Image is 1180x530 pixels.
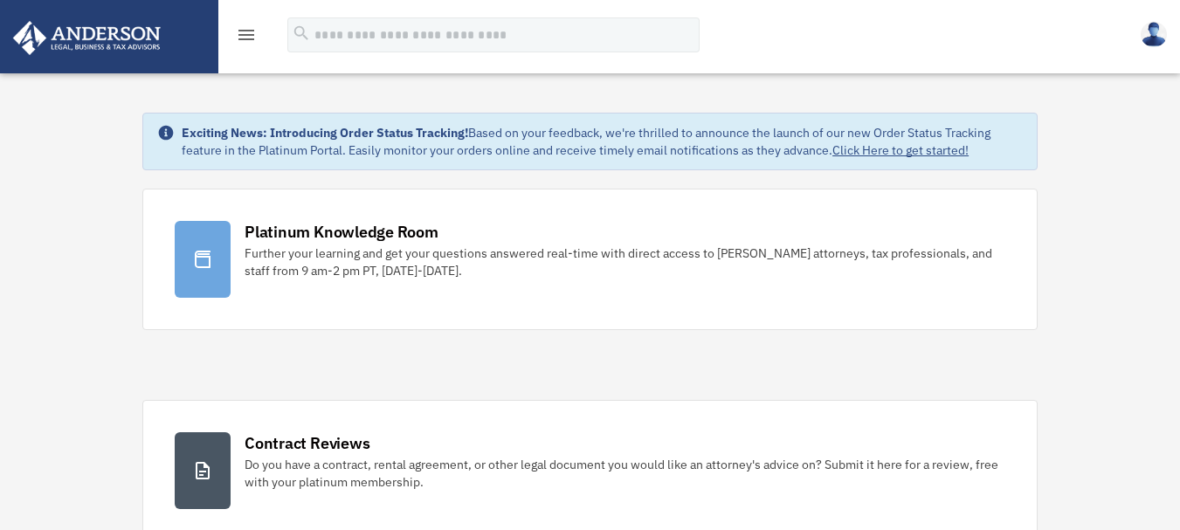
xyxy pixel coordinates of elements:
[182,124,1023,159] div: Based on your feedback, we're thrilled to announce the launch of our new Order Status Tracking fe...
[245,456,1005,491] div: Do you have a contract, rental agreement, or other legal document you would like an attorney's ad...
[236,24,257,45] i: menu
[245,244,1005,279] div: Further your learning and get your questions answered real-time with direct access to [PERSON_NAM...
[236,31,257,45] a: menu
[1141,22,1167,47] img: User Pic
[832,142,969,158] a: Click Here to get started!
[292,24,311,43] i: search
[182,125,468,141] strong: Exciting News: Introducing Order Status Tracking!
[142,189,1038,330] a: Platinum Knowledge Room Further your learning and get your questions answered real-time with dire...
[245,221,438,243] div: Platinum Knowledge Room
[245,432,369,454] div: Contract Reviews
[8,21,166,55] img: Anderson Advisors Platinum Portal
